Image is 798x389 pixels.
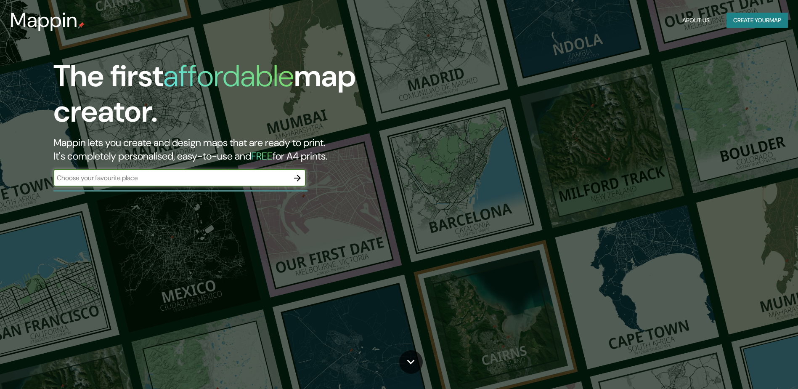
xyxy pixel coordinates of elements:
[53,173,289,183] input: Choose your favourite place
[10,8,78,32] h3: Mappin
[53,136,453,163] h2: Mappin lets you create and design maps that are ready to print. It's completely personalised, eas...
[726,13,788,28] button: Create yourmap
[53,59,453,136] h1: The first map creator.
[78,22,85,29] img: mappin-pin
[163,56,294,96] h1: affordable
[679,13,713,28] button: About Us
[251,149,273,163] h5: FREE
